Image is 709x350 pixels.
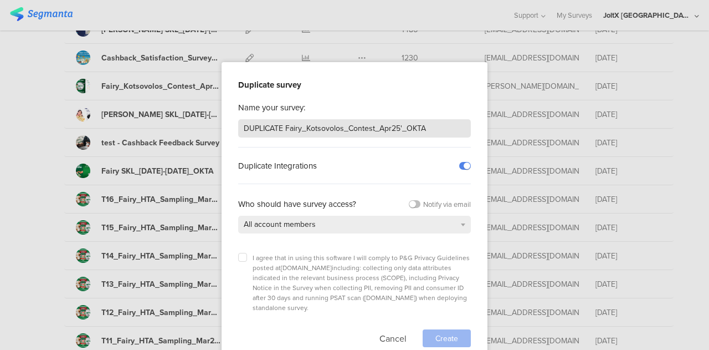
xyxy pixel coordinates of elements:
div: Name your survey: [238,102,471,114]
a: [DOMAIN_NAME] [281,263,332,273]
span: All account members [244,219,316,230]
div: Duplicate survey [238,79,471,91]
sg-field-title: Duplicate Integrations [238,160,317,172]
div: Notify via email [423,199,471,210]
span: I agree that in using this software I will comply to P&G Privacy Guidelines posted at including: ... [253,253,470,313]
div: Who should have survey access? [238,198,356,210]
a: [DOMAIN_NAME] [364,293,415,303]
button: Cancel [379,329,407,347]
